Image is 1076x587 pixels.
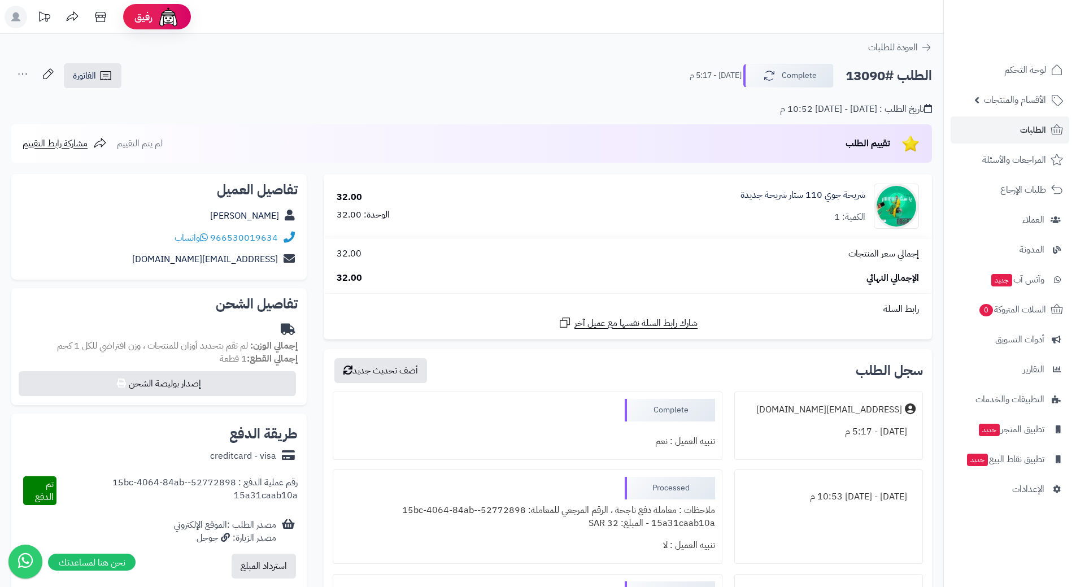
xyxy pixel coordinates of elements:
[35,477,54,504] span: تم الدفع
[337,272,362,285] span: 32.00
[30,6,58,31] a: تحديثات المنصة
[56,476,298,506] div: رقم عملية الدفع : 52772898-15bc-4064-84ab-15a31caab10a
[340,499,715,534] div: ملاحظات : معاملة دفع ناجحة ، الرقم المرجعي للمعاملة: 52772898-15bc-4064-84ab-15a31caab10a - المبل...
[874,184,918,229] img: 1751336771-photo_5990099658787113003_x-90x90.jpg
[846,64,932,88] h2: الطلب #13090
[951,236,1069,263] a: المدونة
[558,316,698,330] a: شارك رابط السلة نفسها مع عميل آخر
[951,206,1069,233] a: العملاء
[951,266,1069,293] a: وآتس آبجديد
[1020,122,1046,138] span: الطلبات
[990,272,1044,288] span: وآتس آب
[340,534,715,556] div: تنبيه العميل : لا
[756,403,902,416] div: [EMAIL_ADDRESS][DOMAIN_NAME]
[210,209,279,223] a: [PERSON_NAME]
[740,189,865,202] a: شريحة جوي 110 ستار شريحة جديدة
[979,304,993,316] span: 0
[975,392,1044,407] span: التطبيقات والخدمات
[247,352,298,366] strong: إجمالي القطع:
[220,352,298,366] small: 1 قطعة
[1000,182,1046,198] span: طلبات الإرجاع
[866,272,919,285] span: الإجمالي النهائي
[742,486,916,508] div: [DATE] - [DATE] 10:53 م
[967,454,988,466] span: جديد
[1012,481,1044,497] span: الإعدادات
[743,64,834,88] button: Complete
[951,326,1069,353] a: أدوات التسويق
[340,431,715,453] div: تنبيه العميل : نعم
[625,399,715,421] div: Complete
[951,446,1069,473] a: تطبيق نقاط البيعجديد
[20,183,298,197] h2: تفاصيل العميل
[19,371,296,396] button: إصدار بوليصة الشحن
[995,332,1044,347] span: أدوات التسويق
[337,208,390,221] div: الوحدة: 32.00
[951,296,1069,323] a: السلات المتروكة0
[951,386,1069,413] a: التطبيقات والخدمات
[982,152,1046,168] span: المراجعات والأسئلة
[337,191,362,204] div: 32.00
[951,176,1069,203] a: طلبات الإرجاع
[951,56,1069,84] a: لوحة التحكم
[73,69,96,82] span: الفاتورة
[991,274,1012,286] span: جديد
[174,519,276,545] div: مصدر الطلب :الموقع الإلكتروني
[337,247,361,260] span: 32.00
[846,137,890,150] span: تقييم الطلب
[132,253,278,266] a: [EMAIL_ADDRESS][DOMAIN_NAME]
[951,146,1069,173] a: المراجعات والأسئلة
[210,231,278,245] a: 966530019634
[951,476,1069,503] a: الإعدادات
[57,339,248,353] span: لم تقم بتحديد أوزان للمنتجات ، وزن افتراضي للكل 1 كجم
[157,6,180,28] img: ai-face.png
[175,231,208,245] a: واتساب
[742,421,916,443] div: [DATE] - 5:17 م
[951,416,1069,443] a: تطبيق المتجرجديد
[229,427,298,441] h2: طريقة الدفع
[1022,212,1044,228] span: العملاء
[232,554,296,579] button: استرداد المبلغ
[834,211,865,224] div: الكمية: 1
[328,303,927,316] div: رابط السلة
[856,364,923,377] h3: سجل الطلب
[951,116,1069,144] a: الطلبات
[574,317,698,330] span: شارك رابط السلة نفسها مع عميل آخر
[1004,62,1046,78] span: لوحة التحكم
[23,137,107,150] a: مشاركة رابط التقييم
[780,103,932,116] div: تاريخ الطلب : [DATE] - [DATE] 10:52 م
[210,450,276,463] div: creditcard - visa
[117,137,163,150] span: لم يتم التقييم
[1023,362,1044,377] span: التقارير
[978,421,1044,437] span: تطبيق المتجر
[868,41,918,54] span: العودة للطلبات
[250,339,298,353] strong: إجمالي الوزن:
[625,477,715,499] div: Processed
[978,302,1046,318] span: السلات المتروكة
[984,92,1046,108] span: الأقسام والمنتجات
[134,10,153,24] span: رفيق
[20,297,298,311] h2: تفاصيل الشحن
[848,247,919,260] span: إجمالي سعر المنتجات
[868,41,932,54] a: العودة للطلبات
[334,358,427,383] button: أضف تحديث جديد
[999,31,1065,54] img: logo-2.png
[23,137,88,150] span: مشاركة رابط التقييم
[951,356,1069,383] a: التقارير
[966,451,1044,467] span: تطبيق نقاط البيع
[979,424,1000,436] span: جديد
[690,70,742,81] small: [DATE] - 5:17 م
[64,63,121,88] a: الفاتورة
[1020,242,1044,258] span: المدونة
[174,532,276,545] div: مصدر الزيارة: جوجل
